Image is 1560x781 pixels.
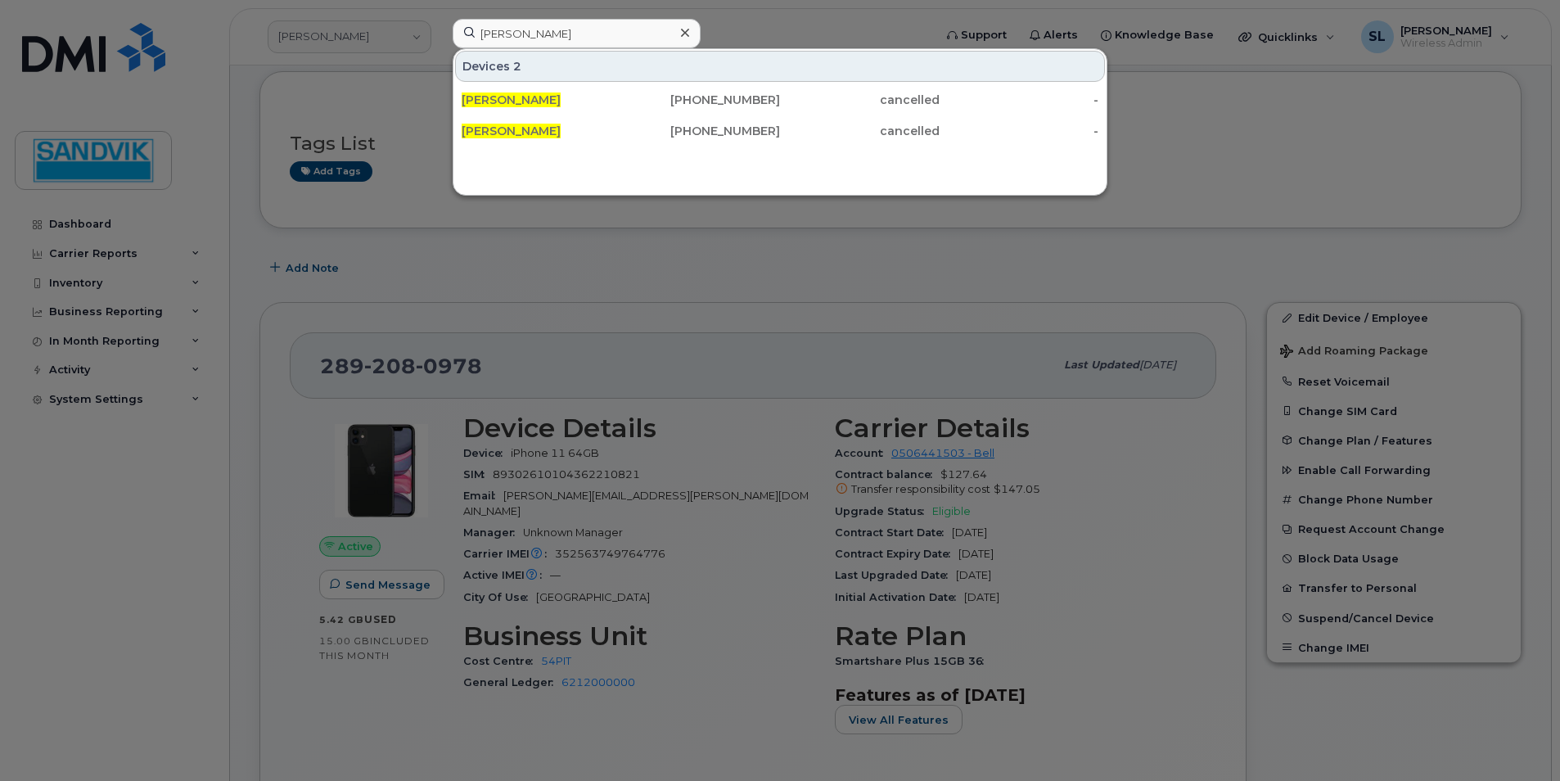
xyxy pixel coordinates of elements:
span: 2 [513,58,521,74]
div: - [940,92,1099,108]
span: [PERSON_NAME] [462,93,561,107]
div: [PHONE_NUMBER] [621,123,781,139]
div: cancelled [780,92,940,108]
a: [PERSON_NAME][PHONE_NUMBER]cancelled- [455,85,1105,115]
div: cancelled [780,123,940,139]
div: [PHONE_NUMBER] [621,92,781,108]
div: - [940,123,1099,139]
div: Devices [455,51,1105,82]
span: [PERSON_NAME] [462,124,561,138]
a: [PERSON_NAME][PHONE_NUMBER]cancelled- [455,116,1105,146]
input: Find something... [453,19,701,48]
